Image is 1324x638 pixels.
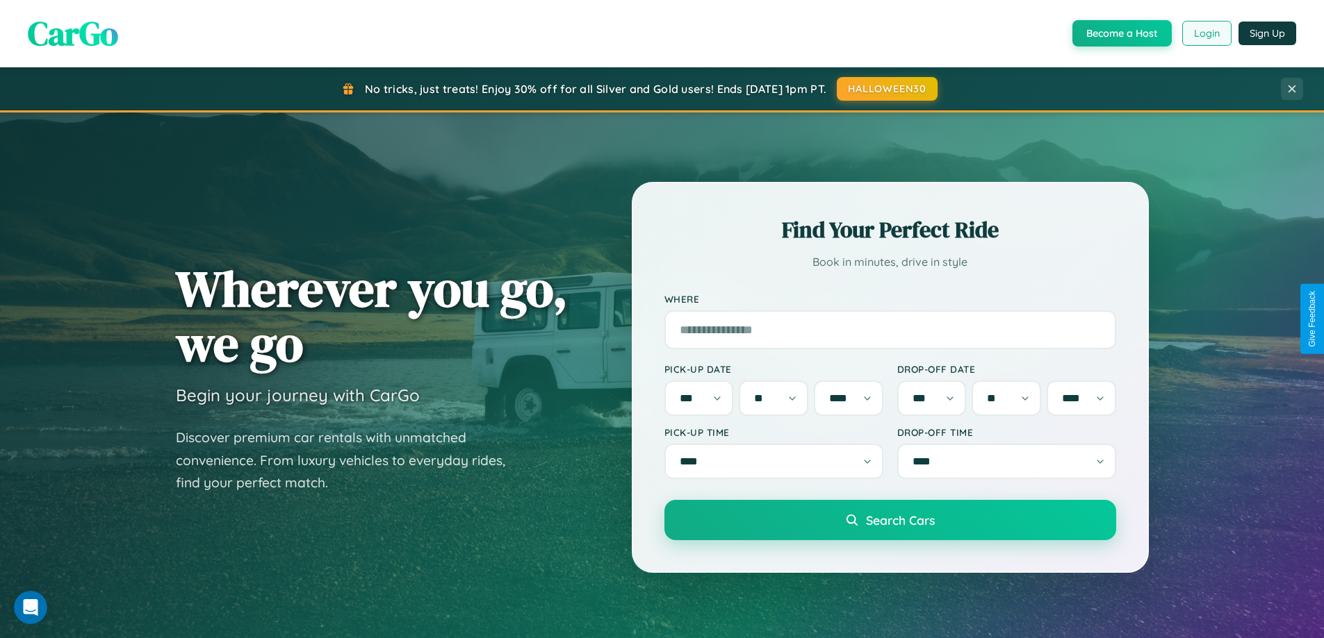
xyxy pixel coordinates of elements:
[1182,21,1232,46] button: Login
[664,426,883,438] label: Pick-up Time
[365,82,826,96] span: No tricks, just treats! Enjoy 30% off for all Silver and Gold users! Ends [DATE] 1pm PT.
[866,512,935,528] span: Search Cars
[176,426,523,494] p: Discover premium car rentals with unmatched convenience. From luxury vehicles to everyday rides, ...
[897,363,1116,375] label: Drop-off Date
[664,363,883,375] label: Pick-up Date
[664,293,1116,305] label: Where
[837,77,938,101] button: HALLOWEEN30
[664,500,1116,540] button: Search Cars
[897,426,1116,438] label: Drop-off Time
[664,252,1116,272] p: Book in minutes, drive in style
[1307,291,1317,347] div: Give Feedback
[1072,20,1172,47] button: Become a Host
[28,10,118,56] span: CarGo
[14,591,47,624] iframe: Intercom live chat
[176,261,568,371] h1: Wherever you go, we go
[176,385,420,405] h3: Begin your journey with CarGo
[1239,22,1296,45] button: Sign Up
[664,215,1116,245] h2: Find Your Perfect Ride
